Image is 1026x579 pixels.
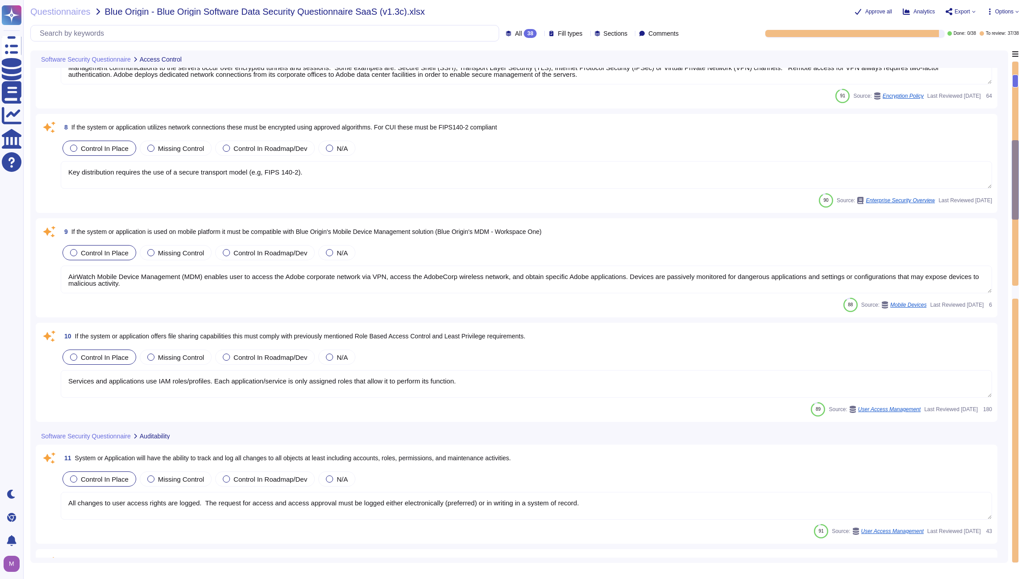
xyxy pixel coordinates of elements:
[524,29,537,38] div: 38
[41,433,131,439] span: Software Security Questionnaire
[987,302,992,308] span: 6
[981,407,992,412] span: 180
[30,7,91,16] span: Questionnaires
[954,31,966,36] span: Done:
[986,31,1006,36] span: To review:
[61,492,992,520] textarea: All changes to user access rights are logged. ​​ The request for access and access approval must ...
[558,30,582,37] span: Fill types
[837,197,935,204] span: Source:
[840,93,845,98] span: 91
[140,433,170,439] span: Auditability
[140,56,182,62] span: Access Control
[234,475,307,483] span: Control In Roadmap/Dev
[855,8,892,15] button: Approve all
[61,57,992,84] textarea: Management communications to the servers occur over encrypted tunnels and sessions. Some examples...
[2,554,26,574] button: user
[234,145,307,152] span: Control In Roadmap/Dev
[829,406,921,413] span: Source:
[81,354,129,361] span: Control In Place
[81,145,129,152] span: Control In Place
[984,529,992,534] span: 43
[61,124,68,130] span: 8
[75,454,511,462] span: System or Application will have the ability to track and log all changes to all objects at least ...
[938,198,992,203] span: Last Reviewed [DATE]
[71,228,542,235] span: If the system or application is used on mobile platform it must be compatible with Blue Origin's ...
[927,93,981,99] span: Last Reviewed [DATE]
[927,529,981,534] span: Last Reviewed [DATE]
[337,475,348,483] span: N/A
[75,333,526,340] span: If the system or application offers file sharing capabilities this must comply with previously me...
[930,302,984,308] span: Last Reviewed [DATE]
[861,529,924,534] span: User Access Management
[903,8,935,15] button: Analytics
[1008,31,1019,36] span: 37 / 38
[832,528,924,535] span: Source:
[890,302,926,308] span: Mobile Devices
[41,56,131,62] span: Software Security Questionnaire
[158,354,204,361] span: Missing Control
[337,145,348,152] span: N/A
[848,302,853,307] span: 88
[35,25,499,41] input: Search by keywords
[234,249,307,257] span: Control In Roadmap/Dev
[105,7,425,16] span: Blue Origin - Blue Origin Software Data Security Questionnaire SaaS (v1.3c).xlsx
[234,354,307,361] span: Control In Roadmap/Dev
[515,30,522,37] span: All
[824,198,829,203] span: 90
[866,198,935,203] span: Enterprise Security Overview
[61,455,71,461] span: 11
[61,266,992,293] textarea: AirWatch Mobile Device Management (MDM) enables user to access the Adobe corporate network via VP...
[865,9,892,14] span: Approve all
[604,30,628,37] span: Sections
[158,145,204,152] span: Missing Control
[4,556,20,572] img: user
[61,229,68,235] span: 9
[158,475,204,483] span: Missing Control
[967,31,976,36] span: 0 / 38
[337,249,348,257] span: N/A
[955,9,970,14] span: Export
[883,93,924,99] span: Encryption Policy
[819,529,824,533] span: 91
[61,370,992,398] textarea: Services and applications use IAM roles/profiles. Each application/service is only assigned roles...
[913,9,935,14] span: Analytics
[337,354,348,361] span: N/A
[858,407,921,412] span: User Access Management
[648,30,679,37] span: Comments
[853,92,923,100] span: Source:
[984,93,992,99] span: 64
[61,333,71,339] span: 10
[861,301,927,308] span: Source:
[81,249,129,257] span: Control In Place
[924,407,978,412] span: Last Reviewed [DATE]
[61,161,992,189] textarea: Key distribution requires the use of a secure transport model (e.g, FIPS 140-2).
[816,407,821,412] span: 89
[81,475,129,483] span: Control In Place
[158,249,204,257] span: Missing Control
[995,9,1013,14] span: Options
[71,124,497,131] span: If the system or application utilizes network connections these must be encrypted using approved ...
